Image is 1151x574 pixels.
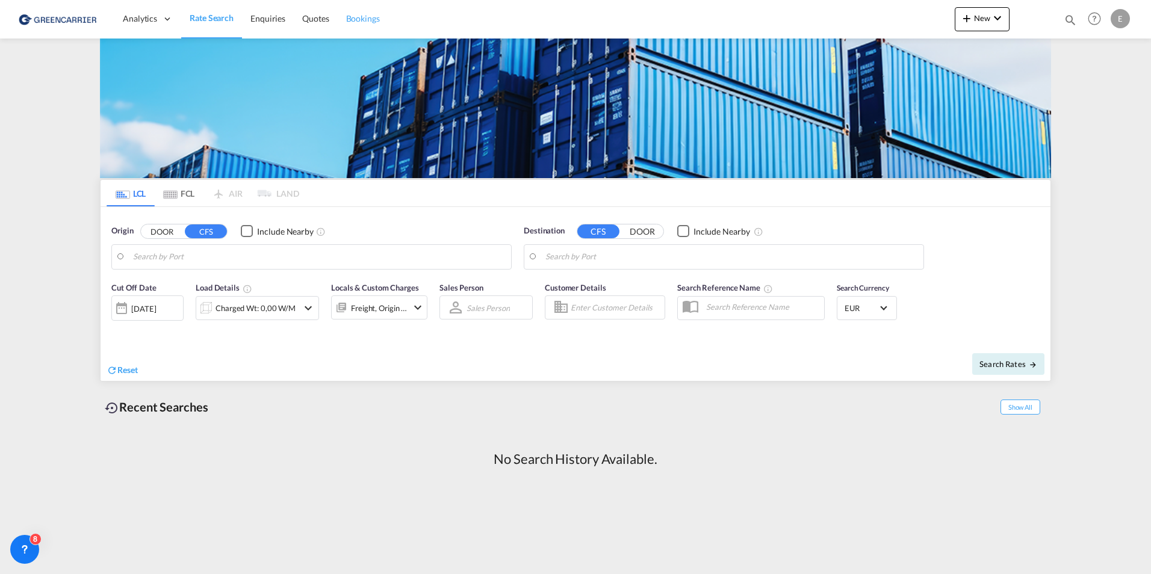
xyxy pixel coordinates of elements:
[960,13,1005,23] span: New
[843,299,890,316] md-select: Select Currency: € EUREuro
[107,365,117,375] md-icon: icon-refresh
[107,180,155,206] md-tab-item: LCL
[960,11,974,25] md-icon: icon-plus 400-fg
[196,283,252,292] span: Load Details
[346,13,380,23] span: Bookings
[100,393,213,421] div: Recent Searches
[621,224,663,238] button: DOOR
[123,13,157,25] span: Analytics
[465,299,511,316] md-select: Sales Person
[101,207,1050,381] div: Origin DOOR CFS Checkbox No InkUnchecked: Ignores neighbouring ports when fetching rates.Checked ...
[190,13,234,23] span: Rate Search
[677,225,750,238] md-checkbox: Checkbox No Ink
[979,359,1037,369] span: Search Rates
[155,180,203,206] md-tab-item: FCL
[331,295,427,319] div: Freight Origin Destinationicon-chevron-down
[241,225,314,238] md-checkbox: Checkbox No Ink
[700,298,824,316] input: Search Reference Name
[302,13,329,23] span: Quotes
[216,300,296,316] div: Charged Wt: 0,00 W/M
[111,319,120,336] md-datepicker: Select
[133,248,505,266] input: Search by Port
[693,226,750,238] div: Include Nearby
[141,224,183,238] button: DOOR
[571,298,661,316] input: Enter Customer Details
[1064,13,1077,26] md-icon: icon-magnify
[1111,9,1130,28] div: E
[243,284,252,294] md-icon: Chargeable Weight
[1084,8,1105,29] span: Help
[439,283,483,292] span: Sales Person
[955,7,1010,31] button: icon-plus 400-fgNewicon-chevron-down
[107,180,299,206] md-pagination-wrapper: Use the left and right arrow keys to navigate between tabs
[763,284,773,294] md-icon: Your search will be saved by the below given name
[18,5,99,32] img: 1378a7308afe11ef83610d9e779c6b34.png
[301,301,315,315] md-icon: icon-chevron-down
[972,353,1044,375] button: Search Ratesicon-arrow-right
[677,283,773,292] span: Search Reference Name
[1064,13,1077,31] div: icon-magnify
[316,227,326,236] md-icon: Unchecked: Ignores neighbouring ports when fetching rates.Checked : Includes neighbouring ports w...
[331,283,419,292] span: Locals & Custom Charges
[111,225,133,237] span: Origin
[545,283,606,292] span: Customer Details
[105,401,119,415] md-icon: icon-backup-restore
[250,13,285,23] span: Enquiries
[196,296,319,320] div: Charged Wt: 0,00 W/Micon-chevron-down
[577,224,619,238] button: CFS
[524,225,565,237] span: Destination
[107,364,138,377] div: icon-refreshReset
[1084,8,1111,30] div: Help
[1029,360,1037,369] md-icon: icon-arrow-right
[100,39,1051,178] img: GreenCarrierFCL_LCL.png
[411,300,425,315] md-icon: icon-chevron-down
[545,248,917,266] input: Search by Port
[131,303,156,314] div: [DATE]
[754,227,763,236] md-icon: Unchecked: Ignores neighbouring ports when fetching rates.Checked : Includes neighbouring ports w...
[351,300,408,316] div: Freight Origin Destination
[845,303,878,313] span: EUR
[257,226,314,238] div: Include Nearby
[1001,400,1040,415] span: Show All
[111,283,157,292] span: Cut Off Date
[111,295,184,321] div: [DATE]
[990,11,1005,25] md-icon: icon-chevron-down
[185,224,227,238] button: CFS
[494,450,657,469] div: No Search History Available.
[837,283,889,292] span: Search Currency
[117,365,138,375] span: Reset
